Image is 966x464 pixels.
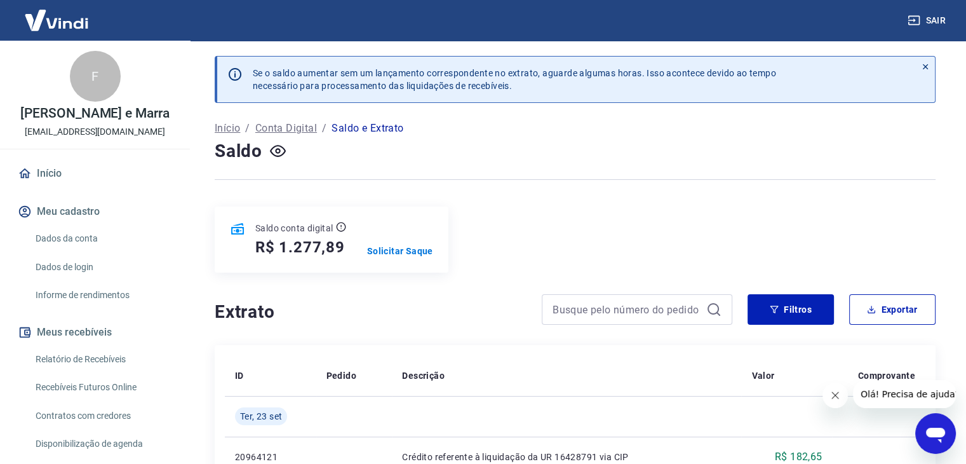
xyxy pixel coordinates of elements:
button: Meus recebíveis [15,318,175,346]
p: ID [235,369,244,382]
p: [PERSON_NAME] e Marra [20,107,170,120]
a: Informe de rendimentos [30,282,175,308]
a: Dados de login [30,254,175,280]
p: Valor [751,369,774,382]
img: Vindi [15,1,98,39]
button: Exportar [849,294,936,325]
a: Conta Digital [255,121,317,136]
button: Meu cadastro [15,198,175,226]
p: / [245,121,250,136]
a: Início [15,160,175,188]
p: 20964121 [235,451,306,463]
a: Contratos com credores [30,403,175,429]
p: Se o saldo aumentar sem um lançamento correspondente no extrato, aguarde algumas horas. Isso acon... [253,67,776,92]
iframe: Fechar mensagem [822,383,848,408]
a: Disponibilização de agenda [30,431,175,457]
h4: Extrato [215,299,527,325]
a: Início [215,121,240,136]
div: F [70,51,121,102]
a: Recebíveis Futuros Online [30,374,175,400]
p: Saldo e Extrato [332,121,403,136]
p: Pedido [326,369,356,382]
button: Sair [905,9,951,32]
a: Dados da conta [30,226,175,252]
iframe: Botão para abrir a janela de mensagens [915,413,956,454]
button: Filtros [748,294,834,325]
input: Busque pelo número do pedido [553,300,701,319]
p: Comprovante [858,369,915,382]
h4: Saldo [215,139,262,164]
h5: R$ 1.277,89 [255,237,345,257]
a: Relatório de Recebíveis [30,346,175,372]
a: Solicitar Saque [367,245,433,257]
p: [EMAIL_ADDRESS][DOMAIN_NAME] [25,125,165,139]
p: / [322,121,326,136]
p: Crédito referente à liquidação da UR 16428791 via CIP [402,451,731,463]
p: Saldo conta digital [255,222,333,235]
p: Descrição [402,369,445,382]
span: Ter, 23 set [240,410,282,423]
span: Olá! Precisa de ajuda? [8,9,107,19]
iframe: Mensagem da empresa [853,380,956,408]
